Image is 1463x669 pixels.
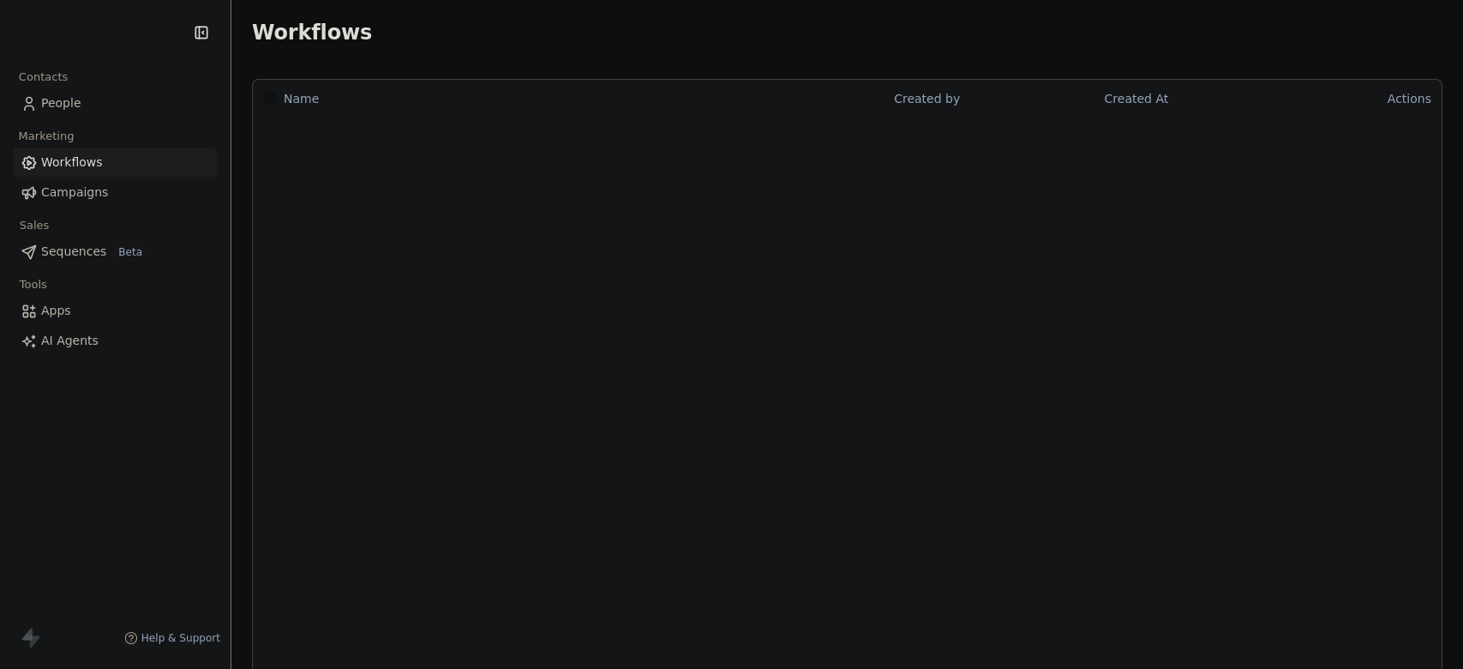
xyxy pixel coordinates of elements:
span: Actions [1388,92,1431,105]
a: SequencesBeta [14,238,217,266]
span: Created by [894,92,960,105]
a: AI Agents [14,327,217,355]
span: Workflows [41,154,103,172]
span: AI Agents [41,332,99,350]
span: Name [284,90,319,108]
a: People [14,89,217,118]
span: Marketing [11,124,81,149]
span: Apps [41,302,71,320]
a: Workflows [14,148,217,177]
span: Workflows [252,21,372,45]
a: Campaigns [14,178,217,207]
span: Sales [12,213,57,238]
span: Contacts [11,64,75,90]
span: Campaigns [41,184,108,202]
span: Beta [113,244,147,261]
a: Help & Support [124,631,220,645]
span: Sequences [41,243,106,261]
span: Created At [1105,92,1169,105]
a: Apps [14,297,217,325]
span: People [41,94,81,112]
span: Help & Support [141,631,220,645]
span: Tools [12,272,54,298]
